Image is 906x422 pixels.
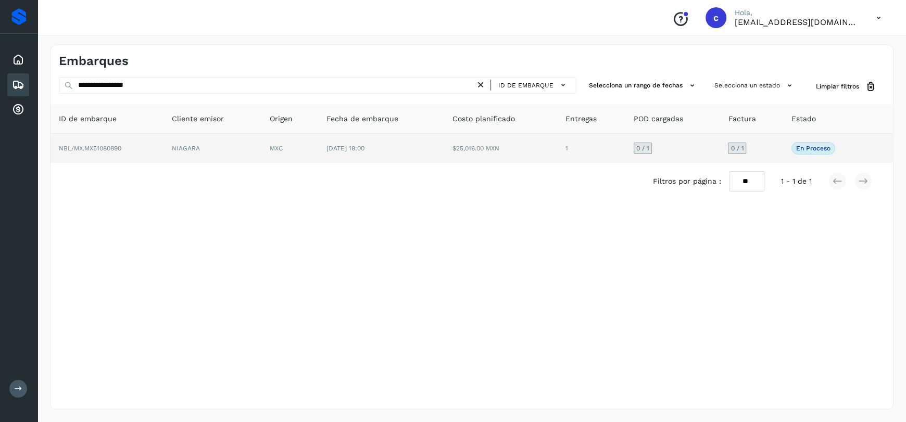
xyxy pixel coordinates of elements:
[498,81,553,90] span: ID de embarque
[261,134,318,163] td: MXC
[585,77,702,94] button: Selecciona un rango de fechas
[163,134,261,163] td: NIAGARA
[452,113,515,124] span: Costo planificado
[495,78,572,93] button: ID de embarque
[728,113,756,124] span: Factura
[781,176,812,187] span: 1 - 1 de 1
[816,82,859,91] span: Limpiar filtros
[59,54,129,69] h4: Embarques
[735,8,860,17] p: Hola,
[270,113,293,124] span: Origen
[634,113,683,124] span: POD cargadas
[636,145,649,151] span: 0 / 1
[172,113,224,124] span: Cliente emisor
[326,145,364,152] span: [DATE] 18:00
[7,48,29,71] div: Inicio
[796,145,831,152] p: En proceso
[59,113,117,124] span: ID de embarque
[557,134,625,163] td: 1
[59,145,121,152] span: NBL/MX.MX51080890
[7,98,29,121] div: Cuentas por cobrar
[444,134,557,163] td: $25,016.00 MXN
[808,77,885,96] button: Limpiar filtros
[710,77,799,94] button: Selecciona un estado
[326,113,398,124] span: Fecha de embarque
[731,145,744,151] span: 0 / 1
[565,113,597,124] span: Entregas
[653,176,721,187] span: Filtros por página :
[735,17,860,27] p: cuentasespeciales8_met@castores.com.mx
[7,73,29,96] div: Embarques
[791,113,816,124] span: Estado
